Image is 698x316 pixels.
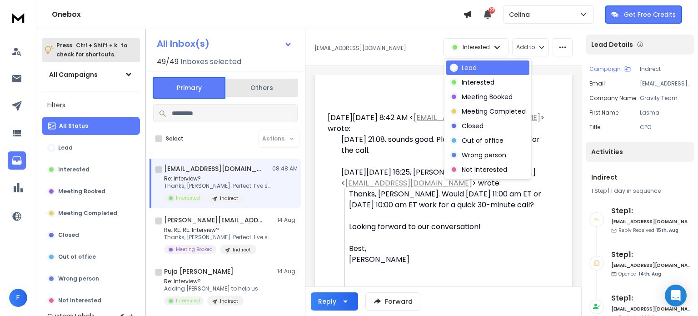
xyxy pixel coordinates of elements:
span: F [9,289,27,307]
p: title [589,124,600,131]
div: | [591,187,689,195]
a: [EMAIL_ADDRESS][DOMAIN_NAME] [414,112,540,123]
p: 14 Aug [277,268,298,275]
p: Email [589,80,605,87]
p: Campaign [589,65,621,73]
div: [DATE][DATE] 16:25, [PERSON_NAME] [PERSON_NAME] < > wrote: [341,167,552,189]
p: Meeting Completed [58,210,117,217]
p: Closed [58,231,79,239]
div: [DATE] 21.08. sounds good. Please send me the invite for the call. [341,134,552,156]
div: Reply [318,297,336,306]
p: Wrong person [462,150,506,160]
p: Gravity Team [640,95,691,102]
p: Company Name [589,95,636,102]
p: Indirect [233,246,251,253]
span: 14th, Aug [638,271,661,277]
p: Meeting Completed [462,107,526,116]
p: First Name [589,109,618,116]
img: logo [9,9,27,26]
p: Thanks, [PERSON_NAME]. Perfect. I’ve sent [164,182,273,190]
label: Select [166,135,184,142]
h1: All Inbox(s) [157,39,209,48]
p: Lead Details [591,40,633,49]
h1: Indirect [591,173,689,182]
span: 1 Step [591,187,607,195]
p: Celina [509,10,533,19]
p: Interested [462,78,494,87]
div: [DATE][DATE] 8:42 AM < > wrote: [328,112,552,134]
p: 14 Aug [277,216,298,224]
p: Get Free Credits [624,10,676,19]
h1: Onebox [52,9,463,20]
p: Not Interested [58,297,101,304]
p: Add to [516,44,535,51]
h3: Filters [42,99,140,111]
p: Thanks, [PERSON_NAME]. Perfect. I’ve sent [164,234,273,241]
h6: [EMAIL_ADDRESS][DOMAIN_NAME] [611,306,691,312]
p: Lead [462,63,477,72]
p: Not Interested [462,165,507,174]
p: Indirect [220,195,238,202]
h3: Inboxes selected [180,56,241,67]
div: Activities [586,142,694,162]
span: 23 [489,7,495,14]
p: Interested [176,297,200,304]
p: Meeting Booked [176,246,213,253]
h6: Step 1 : [611,206,691,216]
h6: Step 1 : [611,293,691,304]
p: Out of office [462,136,504,145]
p: Interested [58,166,90,173]
p: [EMAIL_ADDRESS][DOMAIN_NAME] [314,45,406,52]
button: Primary [153,77,225,99]
p: Wrong person [58,275,99,282]
p: Adding [PERSON_NAME] to help us [164,285,258,292]
p: CPO [640,124,691,131]
p: Lasma [640,109,691,116]
p: Re: Interview? [164,278,258,285]
p: Closed [462,121,484,130]
button: Forward [365,292,420,311]
h1: [EMAIL_ADDRESS][DOMAIN_NAME] [164,164,264,173]
p: Lead [58,144,73,151]
p: Opened [618,271,661,277]
span: 49 / 49 [157,56,179,67]
div: Thanks, [PERSON_NAME]. Would [DATE] 11:00 am ET or [DATE] 10:00 am ET work for a quick 30-minute ... [349,189,552,211]
p: Press to check for shortcuts. [56,41,127,59]
p: Interested [176,195,200,201]
p: Interested [463,44,490,51]
h6: [EMAIL_ADDRESS][DOMAIN_NAME] [611,218,691,225]
p: Indirect [640,65,691,73]
div: Open Intercom Messenger [665,285,687,306]
a: [EMAIL_ADDRESS][DOMAIN_NAME] [345,178,472,188]
div: Best, [PERSON_NAME] [349,243,552,265]
div: Looking forward to our conversation! [349,221,552,232]
p: Out of office [58,253,96,261]
p: All Status [59,122,88,130]
p: [EMAIL_ADDRESS][DOMAIN_NAME] [640,80,691,87]
p: 08:48 AM [272,165,298,172]
h1: [PERSON_NAME][EMAIL_ADDRESS][PERSON_NAME][DOMAIN_NAME] [164,216,264,225]
p: Meeting Booked [462,92,513,101]
h1: All Campaigns [49,70,98,79]
p: Meeting Booked [58,188,105,195]
p: Reply Received [618,227,678,234]
h6: Step 1 : [611,249,691,260]
span: Ctrl + Shift + k [75,40,119,50]
span: 15th, Aug [656,227,678,234]
button: Others [225,78,298,98]
p: Re: RE: RE: Interview? [164,226,273,234]
h1: Puja [PERSON_NAME] [164,267,234,276]
h6: [EMAIL_ADDRESS][DOMAIN_NAME] [611,262,691,269]
p: Indirect [220,298,238,305]
p: Re: Interview? [164,175,273,182]
span: 1 day in sequence [611,187,661,195]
